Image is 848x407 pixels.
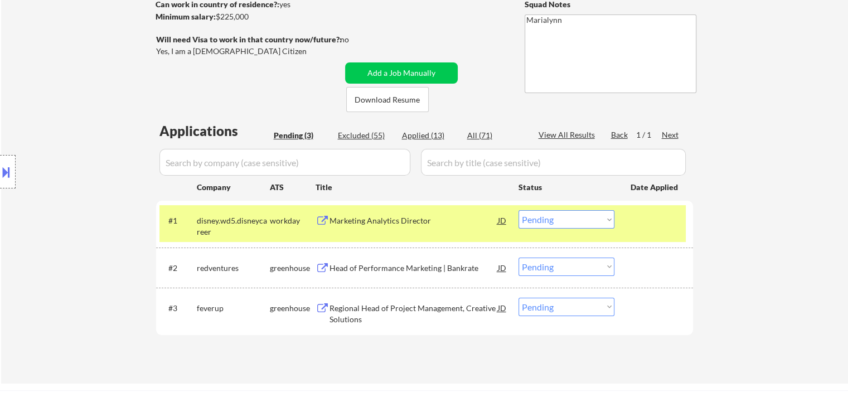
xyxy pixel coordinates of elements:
[421,149,686,176] input: Search by title (case sensitive)
[270,215,316,226] div: workday
[497,258,508,278] div: JD
[329,215,498,226] div: Marketing Analytics Director
[338,130,394,141] div: Excluded (55)
[159,124,270,138] div: Applications
[270,303,316,314] div: greenhouse
[270,263,316,274] div: greenhouse
[270,182,316,193] div: ATS
[662,129,680,140] div: Next
[497,298,508,318] div: JD
[346,87,429,112] button: Download Resume
[329,303,498,324] div: Regional Head of Project Management, Creative Solutions
[156,11,341,22] div: $225,000
[197,182,270,193] div: Company
[519,177,614,197] div: Status
[329,263,498,274] div: Head of Performance Marketing | Bankrate
[197,303,270,314] div: feverup
[631,182,680,193] div: Date Applied
[274,130,329,141] div: Pending (3)
[197,263,270,274] div: redventures
[467,130,523,141] div: All (71)
[197,215,270,237] div: disney.wd5.disneycareer
[168,303,188,314] div: #3
[611,129,629,140] div: Back
[345,62,458,84] button: Add a Job Manually
[316,182,508,193] div: Title
[159,149,410,176] input: Search by company (case sensitive)
[340,34,372,45] div: no
[156,12,216,21] strong: Minimum salary:
[539,129,598,140] div: View All Results
[402,130,458,141] div: Applied (13)
[156,46,345,57] div: Yes, I am a [DEMOGRAPHIC_DATA] Citizen
[156,35,342,44] strong: Will need Visa to work in that country now/future?:
[497,210,508,230] div: JD
[636,129,662,140] div: 1 / 1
